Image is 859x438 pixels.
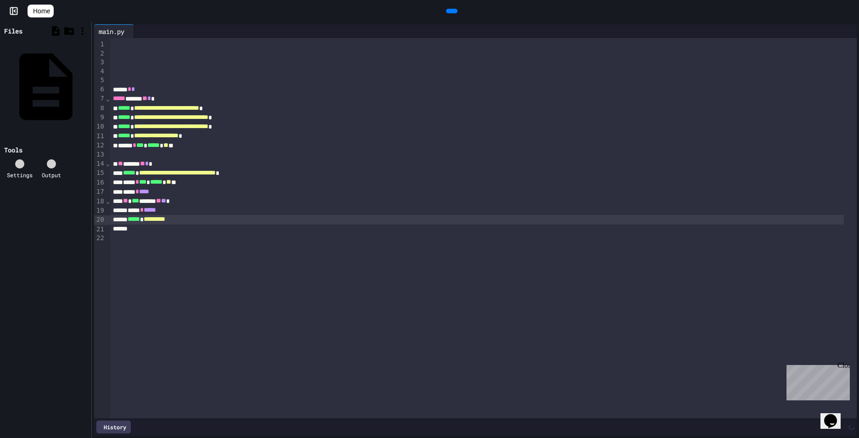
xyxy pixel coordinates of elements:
[94,122,106,131] div: 10
[94,76,106,85] div: 5
[820,401,850,429] iframe: chat widget
[42,171,61,179] div: Output
[33,6,50,16] span: Home
[94,27,129,36] div: main.py
[106,95,110,102] span: Fold line
[94,58,106,67] div: 3
[94,159,106,168] div: 14
[94,132,106,141] div: 11
[94,187,106,197] div: 17
[4,4,63,58] div: Chat with us now!Close
[94,104,106,113] div: 8
[94,24,134,38] div: main.py
[94,67,106,76] div: 4
[4,26,22,36] div: Files
[96,421,131,433] div: History
[94,234,106,243] div: 22
[783,361,850,400] iframe: chat widget
[94,197,106,206] div: 18
[94,178,106,187] div: 16
[94,40,106,49] div: 1
[94,225,106,234] div: 21
[94,94,106,103] div: 7
[106,197,110,205] span: Fold line
[28,5,54,17] a: Home
[94,206,106,215] div: 19
[7,171,33,179] div: Settings
[94,141,106,150] div: 12
[94,85,106,94] div: 6
[106,160,110,167] span: Fold line
[94,215,106,225] div: 20
[94,168,106,178] div: 15
[4,145,22,155] div: Tools
[94,150,106,159] div: 13
[94,113,106,122] div: 9
[94,49,106,58] div: 2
